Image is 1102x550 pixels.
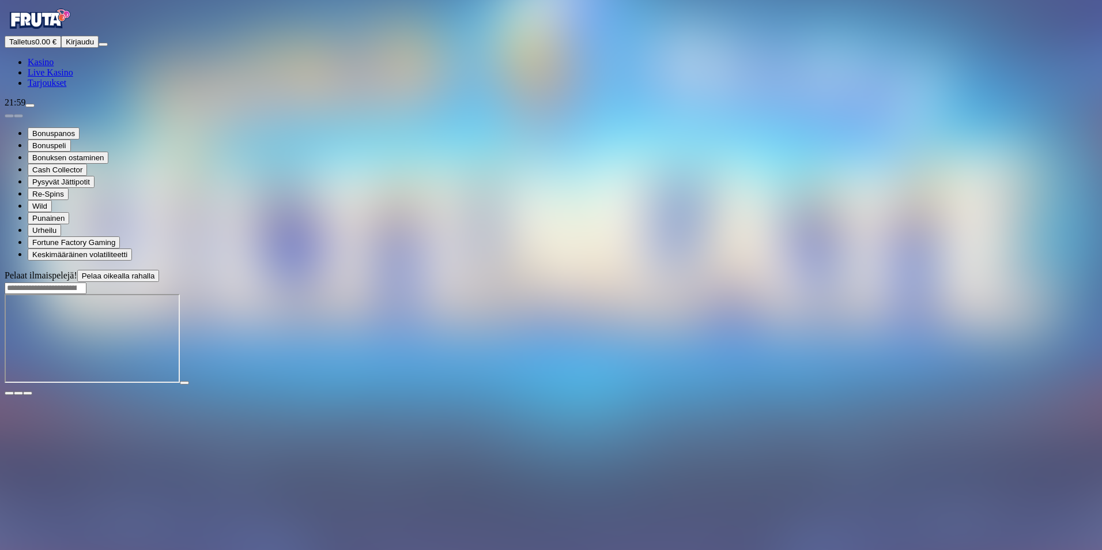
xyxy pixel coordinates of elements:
[28,200,52,212] button: Wild
[28,224,61,236] button: Urheilu
[28,152,108,164] button: Bonuksen ostaminen
[61,36,99,48] button: Kirjaudu
[28,78,66,88] span: Tarjoukset
[5,282,86,294] input: Search
[77,270,160,282] button: Pelaa oikealla rahalla
[32,250,127,259] span: Keskimääräinen volatiliteetti
[28,57,54,67] a: diamond iconKasino
[32,226,56,235] span: Urheilu
[35,37,56,46] span: 0.00 €
[28,127,80,140] button: Bonuspanos
[5,270,1097,282] div: Pelaat ilmaispelejä!
[5,114,14,118] button: prev slide
[28,164,87,176] button: Cash Collector
[5,36,61,48] button: Talletusplus icon0.00 €
[28,176,95,188] button: Pysyvät Jättipotit
[99,43,108,46] button: menu
[180,381,189,385] button: play icon
[14,114,23,118] button: next slide
[23,391,32,395] button: fullscreen icon
[5,294,180,383] iframe: UFC Gold Blitz
[32,141,66,150] span: Bonuspeli
[28,67,73,77] span: Live Kasino
[5,5,1097,88] nav: Primary
[32,190,64,198] span: Re-Spins
[32,129,75,138] span: Bonuspanos
[9,37,35,46] span: Talletus
[5,97,25,107] span: 21:59
[14,391,23,395] button: chevron-down icon
[32,214,65,223] span: Punainen
[32,238,115,247] span: Fortune Factory Gaming
[66,37,94,46] span: Kirjaudu
[28,212,69,224] button: Punainen
[32,153,104,162] span: Bonuksen ostaminen
[28,236,120,248] button: Fortune Factory Gaming
[82,272,155,280] span: Pelaa oikealla rahalla
[28,248,132,261] button: Keskimääräinen volatiliteetti
[5,391,14,395] button: close icon
[32,165,82,174] span: Cash Collector
[28,188,69,200] button: Re-Spins
[28,57,54,67] span: Kasino
[5,5,74,33] img: Fruta
[28,78,66,88] a: gift-inverted iconTarjoukset
[5,25,74,35] a: Fruta
[32,178,90,186] span: Pysyvät Jättipotit
[25,104,35,107] button: live-chat
[28,67,73,77] a: poker-chip iconLive Kasino
[32,202,47,210] span: Wild
[28,140,71,152] button: Bonuspeli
